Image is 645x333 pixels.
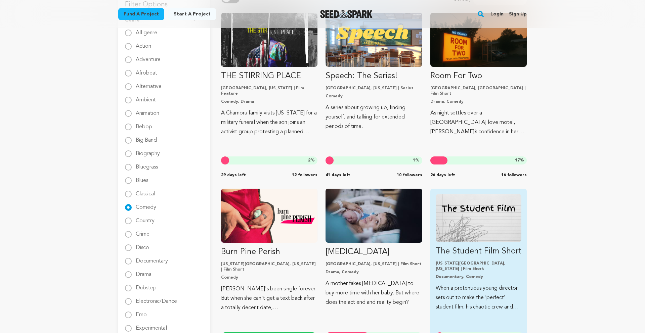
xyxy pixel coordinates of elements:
[308,158,315,163] span: %
[326,13,422,131] a: Fund Speech: The Series!
[136,38,151,49] label: Action
[136,79,162,89] label: Alternative
[515,158,520,162] span: 17
[136,52,161,62] label: Adventure
[326,103,422,131] p: A series about growing up, finding yourself, and talking for extended periods of time.
[326,189,422,307] a: Fund Postpartum
[136,119,152,130] label: Bebop
[136,25,157,36] label: All genre
[515,158,524,163] span: %
[136,173,148,183] label: Blues
[221,99,317,104] p: Comedy, Drama
[118,8,164,20] a: Fund a project
[136,105,159,116] label: Animation
[326,279,422,307] p: A mother fakes [MEDICAL_DATA] to buy more time with her baby. But where does the act end and real...
[168,8,216,20] a: Start a project
[436,261,521,272] p: [US_STATE][GEOGRAPHIC_DATA], [US_STATE] | Film Short
[221,71,317,82] p: THE STIRRING PLACE
[320,10,373,18] a: Seed&Spark Homepage
[430,13,527,137] a: Fund Room For Two
[430,71,527,82] p: Room For Two
[136,186,155,197] label: Classical
[430,108,527,137] p: As night settles over a [GEOGRAPHIC_DATA] love motel, [PERSON_NAME]’s confidence in her relations...
[136,226,149,237] label: Crime
[221,275,317,280] p: Comedy
[221,284,317,313] p: [PERSON_NAME]'s been single forever. But when she can't get a text back after a totally decent da...
[326,261,422,267] p: [GEOGRAPHIC_DATA], [US_STATE] | Film Short
[326,270,422,275] p: Drama, Comedy
[490,9,504,19] a: Login
[430,173,455,178] span: 26 days left
[136,65,157,76] label: Afrobeat
[430,99,527,104] p: Drama, Comedy
[136,267,152,277] label: Drama
[413,158,420,163] span: %
[136,293,177,304] label: Electronic/Dance
[326,94,422,99] p: Comedy
[136,280,157,291] label: Dubstep
[221,173,246,178] span: 29 days left
[326,173,350,178] span: 41 days left
[397,173,422,178] span: 10 followers
[221,247,317,257] p: Burn Pine Perish
[292,173,317,178] span: 12 followers
[136,320,167,331] label: Experimental
[436,284,521,312] p: When a pretentious young director sets out to make the ‘perfect’ student film, his chaotic crew a...
[326,71,422,82] p: Speech: The Series!
[308,158,310,162] span: 2
[136,199,156,210] label: Comedy
[221,86,317,96] p: [GEOGRAPHIC_DATA], [US_STATE] | Film Feature
[430,86,527,96] p: [GEOGRAPHIC_DATA], [GEOGRAPHIC_DATA] | Film Short
[436,246,521,257] p: The Student Film Short
[136,132,157,143] label: Big Band
[320,10,373,18] img: Seed&Spark Logo Dark Mode
[501,173,527,178] span: 16 followers
[221,261,317,272] p: [US_STATE][GEOGRAPHIC_DATA], [US_STATE] | Film Short
[221,189,317,313] a: Fund Burn Pine Perish
[436,274,521,280] p: Documentary, Comedy
[136,213,155,224] label: Country
[136,159,158,170] label: Bluegrass
[136,146,160,156] label: Biography
[221,108,317,137] p: A Chamoru family visits [US_STATE] for a military funeral when the son joins an activist group pr...
[413,158,415,162] span: 1
[326,247,422,257] p: [MEDICAL_DATA]
[136,240,149,250] label: Disco
[326,86,422,91] p: [GEOGRAPHIC_DATA], [US_STATE] | Series
[136,92,156,103] label: Ambient
[509,9,527,19] a: Sign up
[436,194,521,312] a: Fund The Student Film Short
[136,253,168,264] label: Documentary
[136,307,147,318] label: Emo
[221,13,317,137] a: Fund THE STIRRING PLACE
